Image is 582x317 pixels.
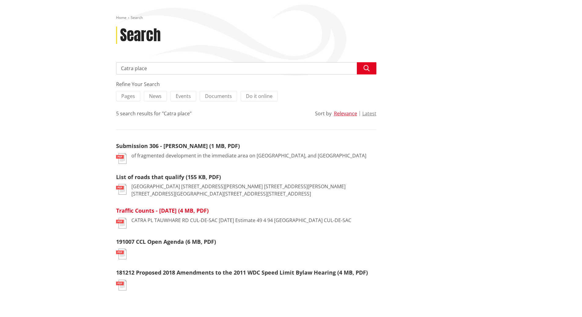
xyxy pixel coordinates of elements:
[116,218,126,229] img: document-pdf.svg
[121,93,135,99] span: Pages
[205,93,232,99] span: Documents
[334,111,357,116] button: Relevance
[116,142,240,149] a: Submission 306 - [PERSON_NAME] (1 MB, PDF)
[116,15,466,20] nav: breadcrumb
[116,173,221,181] a: List of roads that qualify (155 KB, PDF)
[149,93,162,99] span: News
[131,217,351,224] p: CATRA PL TAUWHARE RD CUL-DE-SAC [DATE] Estimate 49 4 94 [GEOGRAPHIC_DATA] CUL-DE-SAC
[116,110,192,117] div: 5 search results for "Catra place"
[362,111,376,116] button: Latest
[315,110,331,117] div: Sort by
[116,153,126,164] img: document-pdf.svg
[116,184,126,195] img: document-pdf.svg
[116,269,368,276] a: 181212 Proposed 2018 Amendments to the 2011 WDC Speed Limit Bylaw Hearing (4 MB, PDF)
[116,249,126,259] img: document-pdf.svg
[131,183,376,197] p: [GEOGRAPHIC_DATA] [STREET_ADDRESS][PERSON_NAME] [STREET_ADDRESS][PERSON_NAME] [STREET_ADDRESS][GE...
[116,81,376,88] div: Refine Your Search
[116,280,126,290] img: document-pdf.svg
[131,152,366,159] p: of fragmented development in the immediate area on [GEOGRAPHIC_DATA], and [GEOGRAPHIC_DATA]
[246,93,273,99] span: Do it online
[176,93,191,99] span: Events
[120,27,161,44] h1: Search
[116,62,376,74] input: Search input
[116,207,209,214] a: Traffic Counts - [DATE] (4 MB, PDF)
[116,238,216,245] a: 191007 CCL Open Agenda (6 MB, PDF)
[554,291,576,313] iframe: Messenger Launcher
[131,15,143,20] span: Search
[116,15,126,20] a: Home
